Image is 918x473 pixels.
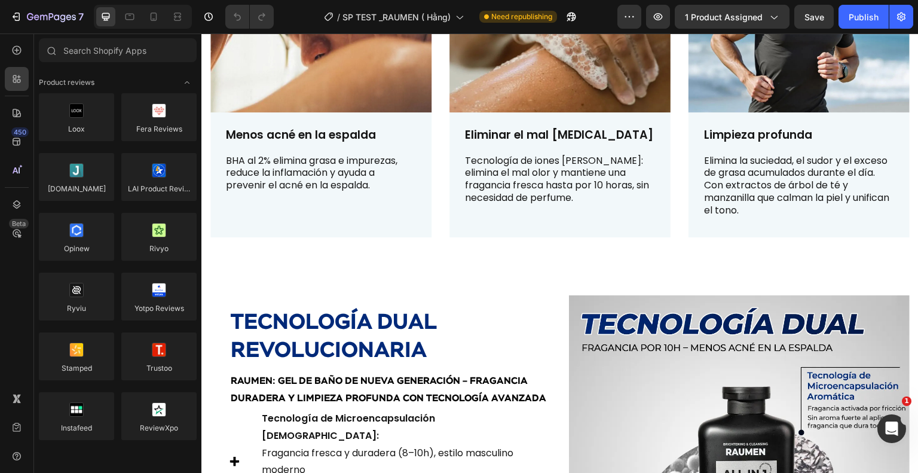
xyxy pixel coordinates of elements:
p: Tecnología de iones [PERSON_NAME]: elimina el mal olor y mantiene una fragancia fresca hasta por ... [264,121,454,171]
strong: RAUMen: Gel de baño de nueva generación – Fragancia duradera y limpieza profunda con tecnología a... [29,343,345,370]
p: Elimina la suciedad, el sudor y el exceso de grasa acumulados durante el día. Con extractos de ár... [503,121,693,184]
span: 1 product assigned [685,11,763,23]
span: / [337,11,340,23]
span: Product reviews [39,77,94,88]
button: Publish [839,5,889,29]
iframe: Design area [201,33,918,473]
button: 1 product assigned [675,5,790,29]
p: Fragancia fresca y duradera (8–10h), estilo masculino moderno [60,411,348,446]
strong: Tecnología dual revolucionaria [29,279,235,328]
span: 1 [902,396,911,406]
button: Save [794,5,834,29]
strong: Limpieza profunda [503,93,611,109]
div: Beta [9,219,29,228]
iframe: Intercom live chat [877,414,906,443]
input: Search Shopify Apps [39,38,197,62]
div: 450 [11,127,29,137]
div: Undo/Redo [225,5,274,29]
div: Publish [849,11,879,23]
strong: Tecnología de Microencapsulación [DEMOGRAPHIC_DATA]: [60,378,234,409]
p: Eliminar el mal [MEDICAL_DATA] [264,94,454,109]
span: Need republishing [491,11,552,22]
span: Save [804,12,824,22]
button: 7 [5,5,89,29]
span: Toggle open [178,73,197,92]
p: 7 [78,10,84,24]
span: SP TEST _RAUMEN ( Hằng) [342,11,451,23]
